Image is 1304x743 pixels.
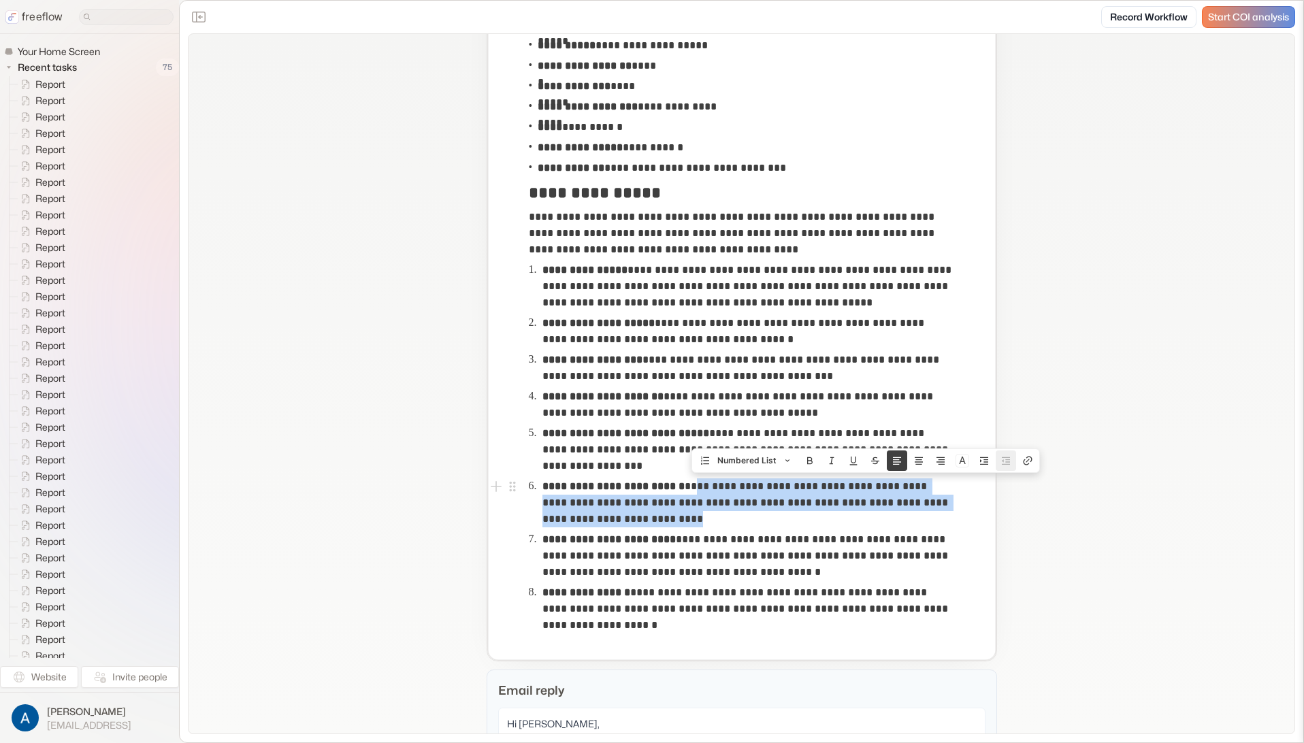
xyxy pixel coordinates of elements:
span: Report [33,600,69,614]
span: Report [33,306,69,320]
span: Report [33,551,69,565]
a: Report [10,435,71,452]
a: Report [10,191,71,207]
a: Report [10,223,71,240]
a: Report [10,354,71,370]
a: Report [10,582,71,599]
a: Report [10,305,71,321]
span: Report [33,208,69,222]
span: Report [33,355,69,369]
button: Nest block [974,450,994,471]
span: Report [33,633,69,646]
a: Your Home Screen [4,45,105,59]
span: Start COI analysis [1208,12,1289,23]
a: Report [10,93,71,109]
span: Report [33,110,69,124]
span: Your Home Screen [15,45,104,59]
p: Email reply [498,681,985,699]
span: Report [33,567,69,581]
span: Report [33,94,69,108]
button: Align text center [909,450,929,471]
span: Report [33,616,69,630]
span: Recent tasks [15,61,81,74]
a: Report [10,288,71,305]
span: Report [33,159,69,173]
button: Align text right [930,450,951,471]
span: Report [33,225,69,238]
a: Report [10,517,71,533]
span: Report [33,127,69,140]
span: Report [33,453,69,467]
a: Report [10,321,71,337]
span: [PERSON_NAME] [47,705,131,719]
button: Italic [821,450,842,471]
span: Report [33,404,69,418]
img: profile [12,704,39,731]
a: Report [10,109,71,125]
a: Report [10,484,71,501]
a: Report [10,272,71,288]
a: Report [10,240,71,256]
span: Report [33,535,69,548]
a: Report [10,256,71,272]
button: Align text left [887,450,907,471]
button: Add block [488,478,504,495]
a: Report [10,566,71,582]
a: Report [10,419,71,435]
a: Report [10,403,71,419]
a: Report [10,125,71,142]
span: Report [33,323,69,336]
button: Invite people [81,666,179,688]
a: Report [10,533,71,550]
a: Report [10,631,71,648]
a: Report [10,599,71,615]
button: Bold [800,450,820,471]
button: [PERSON_NAME][EMAIL_ADDRESS] [8,701,171,735]
a: Report [10,550,71,566]
span: Report [33,584,69,597]
span: Report [33,486,69,499]
a: Record Workflow [1101,6,1196,28]
a: Report [10,501,71,517]
span: Report [33,192,69,205]
a: Report [10,76,71,93]
span: Report [33,437,69,450]
span: Report [33,143,69,156]
span: Report [33,290,69,303]
span: Report [33,78,69,91]
span: Report [33,339,69,352]
button: Open block menu [504,478,521,495]
p: Hi [PERSON_NAME], [507,716,977,731]
span: Numbered List [717,450,777,471]
span: Report [33,518,69,532]
a: freeflow [5,9,63,25]
a: Report [10,452,71,468]
button: Close the sidebar [188,6,210,28]
a: Report [10,207,71,223]
button: Colors [952,450,973,471]
span: 75 [156,59,179,76]
a: Start COI analysis [1202,6,1295,28]
span: [EMAIL_ADDRESS] [47,719,131,731]
button: Numbered List [694,450,798,471]
button: Strike [865,450,885,471]
a: Report [10,615,71,631]
span: Report [33,420,69,434]
span: Report [33,274,69,287]
button: Create link [1017,450,1038,471]
span: Report [33,371,69,385]
span: Report [33,176,69,189]
a: Report [10,648,71,664]
span: Report [33,388,69,401]
a: Report [10,386,71,403]
button: Unnest block [996,450,1016,471]
span: Report [33,502,69,516]
button: Underline [843,450,864,471]
span: Report [33,241,69,254]
a: Report [10,468,71,484]
a: Report [10,158,71,174]
a: Report [10,370,71,386]
a: Report [10,142,71,158]
a: Report [10,174,71,191]
button: Recent tasks [4,59,82,76]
